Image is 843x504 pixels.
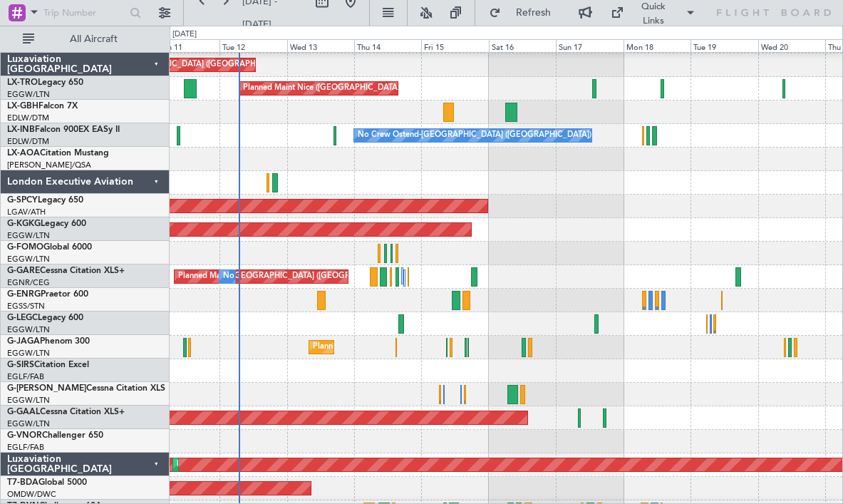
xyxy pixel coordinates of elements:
a: EGGW/LTN [7,418,50,429]
a: EGNR/CEG [7,277,50,288]
div: Wed 13 [287,39,354,52]
button: Quick Links [604,1,703,24]
span: Refresh [504,8,564,18]
span: G-JAGA [7,337,40,346]
div: [DATE] [172,29,197,41]
span: G-VNOR [7,431,42,440]
span: LX-AOA [7,149,40,158]
a: EGGW/LTN [7,254,50,264]
a: LX-TROLegacy 650 [7,78,83,87]
div: Wed 20 [758,39,825,52]
a: EGGW/LTN [7,395,50,406]
span: LX-TRO [7,78,38,87]
div: Planned Maint [GEOGRAPHIC_DATA] ([GEOGRAPHIC_DATA]) [178,266,403,287]
a: G-GAALCessna Citation XLS+ [7,408,125,416]
span: G-GARE [7,267,40,275]
span: LX-GBH [7,102,38,110]
a: G-LEGCLegacy 600 [7,314,83,322]
span: G-FOMO [7,243,43,252]
div: Planned Maint Nice ([GEOGRAPHIC_DATA]) [243,78,402,99]
div: Fri 15 [421,39,488,52]
span: G-SPCY [7,196,38,205]
div: Mon 11 [152,39,219,52]
a: LGAV/ATH [7,207,46,217]
div: Sun 17 [556,39,623,52]
div: Tue 12 [219,39,286,52]
a: LX-INBFalcon 900EX EASy II [7,125,120,134]
a: EGLF/FAB [7,442,44,453]
a: G-FOMOGlobal 6000 [7,243,92,252]
a: EGGW/LTN [7,348,50,359]
a: EGLF/FAB [7,371,44,382]
span: G-KGKG [7,220,41,228]
a: T7-BDAGlobal 5000 [7,478,87,487]
a: G-GARECessna Citation XLS+ [7,267,125,275]
div: No Crew [223,266,256,287]
span: G-[PERSON_NAME] [7,384,86,393]
a: EGSS/STN [7,301,45,312]
span: LX-INB [7,125,35,134]
a: LX-AOACitation Mustang [7,149,109,158]
div: Unplanned Maint [GEOGRAPHIC_DATA] ([GEOGRAPHIC_DATA]) [58,54,292,76]
a: OMDW/DWC [7,489,56,500]
span: All Aircraft [37,34,150,44]
a: EGGW/LTN [7,89,50,100]
a: G-VNORChallenger 650 [7,431,103,440]
span: G-LEGC [7,314,38,322]
div: Sat 16 [489,39,556,52]
div: Planned Maint [GEOGRAPHIC_DATA] ([GEOGRAPHIC_DATA]) [313,336,537,358]
span: T7-BDA [7,478,38,487]
a: G-ENRGPraetor 600 [7,290,88,299]
span: G-GAAL [7,408,40,416]
div: Thu 14 [354,39,421,52]
span: G-SIRS [7,361,34,369]
div: No Crew Ostend-[GEOGRAPHIC_DATA] ([GEOGRAPHIC_DATA]) [358,125,591,146]
a: EDLW/DTM [7,113,49,123]
a: EDLW/DTM [7,136,49,147]
a: G-SIRSCitation Excel [7,361,89,369]
div: Mon 18 [624,39,691,52]
button: Refresh [482,1,568,24]
a: EGGW/LTN [7,230,50,241]
span: G-ENRG [7,290,41,299]
input: Trip Number [43,2,125,24]
a: G-[PERSON_NAME]Cessna Citation XLS [7,384,165,393]
a: LX-GBHFalcon 7X [7,102,78,110]
a: [PERSON_NAME]/QSA [7,160,91,170]
a: G-SPCYLegacy 650 [7,196,83,205]
div: Tue 19 [691,39,757,52]
a: EGGW/LTN [7,324,50,335]
button: All Aircraft [16,28,155,51]
a: G-KGKGLegacy 600 [7,220,86,228]
a: G-JAGAPhenom 300 [7,337,90,346]
div: Planned Maint Dubai (Al Maktoum Intl) [177,454,317,475]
